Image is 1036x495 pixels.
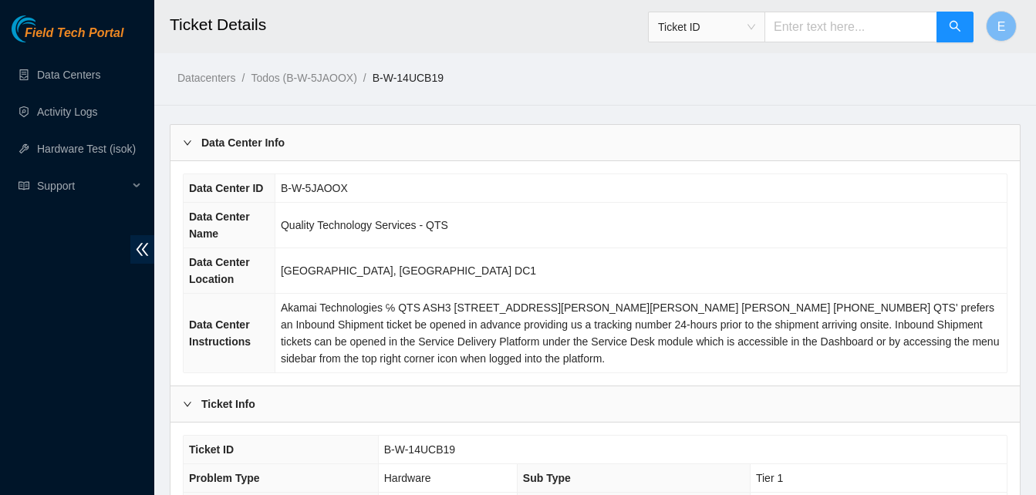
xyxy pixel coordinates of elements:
[764,12,937,42] input: Enter text here...
[281,264,536,277] span: [GEOGRAPHIC_DATA], [GEOGRAPHIC_DATA] DC1
[12,28,123,48] a: Akamai TechnologiesField Tech Portal
[189,256,250,285] span: Data Center Location
[997,17,1006,36] span: E
[189,182,263,194] span: Data Center ID
[658,15,755,39] span: Ticket ID
[949,20,961,35] span: search
[37,143,136,155] a: Hardware Test (isok)
[12,15,78,42] img: Akamai Technologies
[189,472,260,484] span: Problem Type
[170,125,1020,160] div: Data Center Info
[201,134,285,151] b: Data Center Info
[384,472,431,484] span: Hardware
[170,386,1020,422] div: Ticket Info
[189,210,250,240] span: Data Center Name
[363,72,366,84] span: /
[37,106,98,118] a: Activity Logs
[756,472,783,484] span: Tier 1
[384,443,455,456] span: B-W-14UCB19
[241,72,245,84] span: /
[251,72,356,84] a: Todos (B-W-5JAOOX)
[183,138,192,147] span: right
[177,72,235,84] a: Datacenters
[523,472,571,484] span: Sub Type
[37,69,100,81] a: Data Centers
[189,443,234,456] span: Ticket ID
[281,182,348,194] span: B-W-5JAOOX
[19,180,29,191] span: read
[130,235,154,264] span: double-left
[281,301,999,365] span: Akamai Technologies ℅ QTS ASH3 [STREET_ADDRESS][PERSON_NAME][PERSON_NAME] [PERSON_NAME] [PHONE_NU...
[189,318,251,348] span: Data Center Instructions
[183,399,192,409] span: right
[281,219,448,231] span: Quality Technology Services - QTS
[936,12,974,42] button: search
[986,11,1017,42] button: E
[201,396,255,412] b: Ticket Info
[25,26,123,41] span: Field Tech Portal
[373,72,444,84] a: B-W-14UCB19
[37,170,128,201] span: Support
